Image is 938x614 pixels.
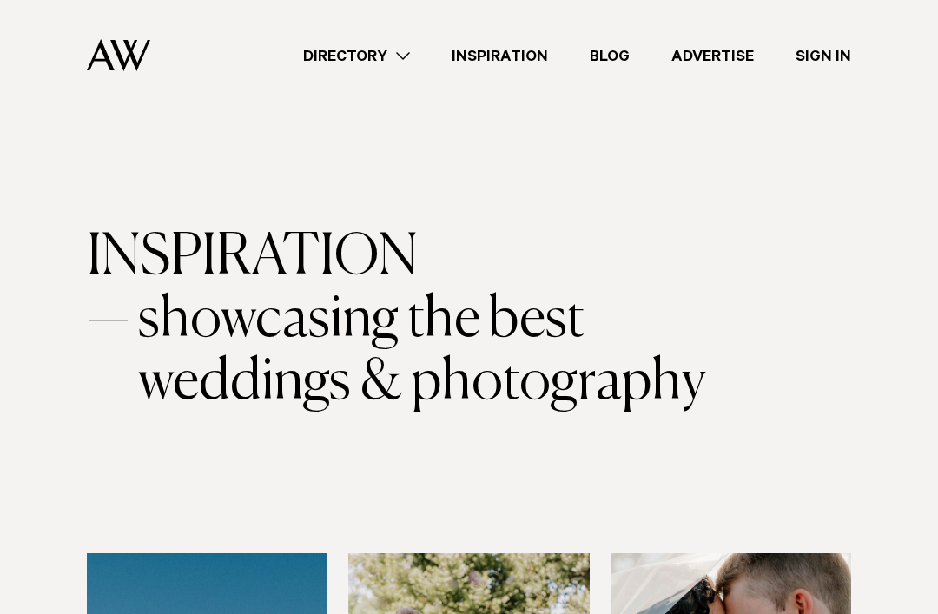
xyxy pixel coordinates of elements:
[138,289,782,414] span: showcasing the best weddings & photography
[569,44,651,68] a: Blog
[87,227,851,414] h1: INSPIRATION
[431,44,569,68] a: Inspiration
[775,44,872,68] a: Sign In
[87,39,150,71] img: Auckland Weddings Logo
[87,289,129,414] span: —
[282,44,431,68] a: Directory
[651,44,775,68] a: Advertise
